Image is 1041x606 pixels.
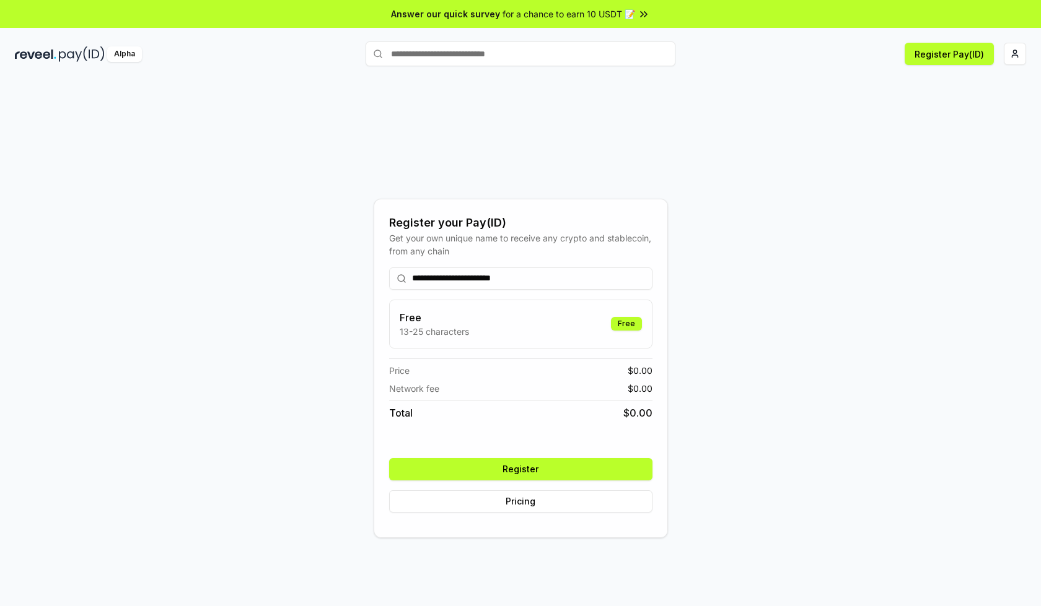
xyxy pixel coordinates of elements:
button: Register [389,458,652,480]
span: $ 0.00 [623,405,652,420]
div: Get your own unique name to receive any crypto and stablecoin, from any chain [389,232,652,258]
span: Price [389,364,410,377]
span: Total [389,405,413,420]
span: $ 0.00 [628,382,652,395]
span: $ 0.00 [628,364,652,377]
span: Answer our quick survey [391,7,500,20]
p: 13-25 characters [400,325,469,338]
button: Register Pay(ID) [905,43,994,65]
div: Register your Pay(ID) [389,214,652,232]
img: pay_id [59,46,105,62]
img: reveel_dark [15,46,56,62]
div: Alpha [107,46,142,62]
div: Free [611,317,642,331]
button: Pricing [389,490,652,513]
h3: Free [400,310,469,325]
span: for a chance to earn 10 USDT 📝 [503,7,635,20]
span: Network fee [389,382,439,395]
